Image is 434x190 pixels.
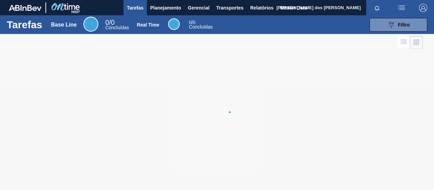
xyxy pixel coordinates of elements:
div: Real Time [168,18,180,30]
div: Base Line [83,17,98,32]
div: Real Time [189,20,213,29]
button: Filtro [370,18,427,32]
img: Logout [419,4,427,12]
span: Relatórios [250,4,273,12]
img: userActions [397,4,406,12]
span: Gerencial [188,4,210,12]
span: Filtro [398,22,410,28]
span: Concluídas [189,24,213,30]
span: 0 [189,20,192,25]
span: Tarefas [127,4,143,12]
span: / 0 [105,19,115,26]
span: Concluídas [105,25,129,30]
div: Real Time [137,22,159,28]
span: Transportes [216,4,243,12]
span: Planejamento [150,4,181,12]
div: Base Line [105,20,129,30]
h1: Tarefas [7,21,42,29]
img: TNhmsLtSVTkK8tSr43FrP2fwEKptu5GPRR3wAAAABJRU5ErkJggg== [9,5,41,11]
div: Base Line [51,22,77,28]
button: Notificações [366,3,388,13]
span: / 0 [189,20,195,25]
span: 0 [105,19,109,26]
